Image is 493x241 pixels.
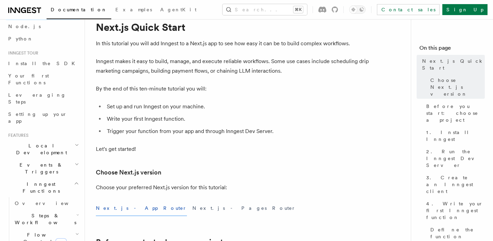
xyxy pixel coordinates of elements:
button: Next.js - App Router [96,201,187,216]
a: Leveraging Steps [5,89,80,108]
kbd: ⌘K [293,6,303,13]
span: Steps & Workflows [12,212,76,226]
button: Toggle dark mode [349,5,366,14]
button: Events & Triggers [5,159,80,178]
span: Inngest tour [5,50,38,56]
a: Setting up your app [5,108,80,127]
a: 2. Run the Inngest Dev Server [424,145,485,171]
h4: On this page [419,44,485,55]
span: Define the function [430,226,485,240]
span: Install the SDK [8,61,79,66]
button: Local Development [5,140,80,159]
a: Documentation [47,2,111,19]
span: Examples [115,7,152,12]
a: Before you start: choose a project [424,100,485,126]
a: Overview [12,197,80,209]
a: 4. Write your first Inngest function [424,197,485,224]
span: Choose Next.js version [430,77,485,97]
a: Install the SDK [5,57,80,70]
p: Let's get started! [96,144,370,154]
span: Events & Triggers [5,161,75,175]
span: 3. Create an Inngest client [426,174,485,195]
button: Next.js - Pages Router [192,201,296,216]
span: Inngest Functions [5,181,74,194]
span: Setting up your app [8,111,67,124]
button: Search...⌘K [223,4,307,15]
h1: Next.js Quick Start [96,21,370,33]
span: Local Development [5,142,75,156]
span: Documentation [51,7,107,12]
span: Next.js Quick Start [422,58,485,71]
a: Next.js Quick Start [419,55,485,74]
span: Leveraging Steps [8,92,66,105]
p: Inngest makes it easy to build, manage, and execute reliable workflows. Some use cases include sc... [96,57,370,76]
span: 4. Write your first Inngest function [426,200,485,221]
a: Python [5,33,80,45]
p: By the end of this ten-minute tutorial you will: [96,84,370,94]
a: Choose Next.js version [96,168,161,177]
a: AgentKit [156,2,201,19]
span: Your first Functions [8,73,49,85]
span: 2. Run the Inngest Dev Server [426,148,485,169]
p: In this tutorial you will add Inngest to a Next.js app to see how easy it can be to build complex... [96,39,370,48]
li: Write your first Inngest function. [105,114,370,124]
a: Choose Next.js version [428,74,485,100]
a: 3. Create an Inngest client [424,171,485,197]
span: Python [8,36,33,41]
span: Before you start: choose a project [426,103,485,123]
li: Trigger your function from your app and through Inngest Dev Server. [105,126,370,136]
a: Examples [111,2,156,19]
span: Features [5,133,28,138]
span: 1. Install Inngest [426,129,485,143]
span: Node.js [8,24,41,29]
button: Inngest Functions [5,178,80,197]
a: Sign Up [442,4,488,15]
a: Your first Functions [5,70,80,89]
a: Contact sales [377,4,440,15]
button: Steps & Workflows [12,209,80,229]
span: AgentKit [160,7,197,12]
a: Node.js [5,20,80,33]
li: Set up and run Inngest on your machine. [105,102,370,111]
p: Choose your preferred Next.js version for this tutorial: [96,183,370,192]
a: 1. Install Inngest [424,126,485,145]
span: Overview [15,201,85,206]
